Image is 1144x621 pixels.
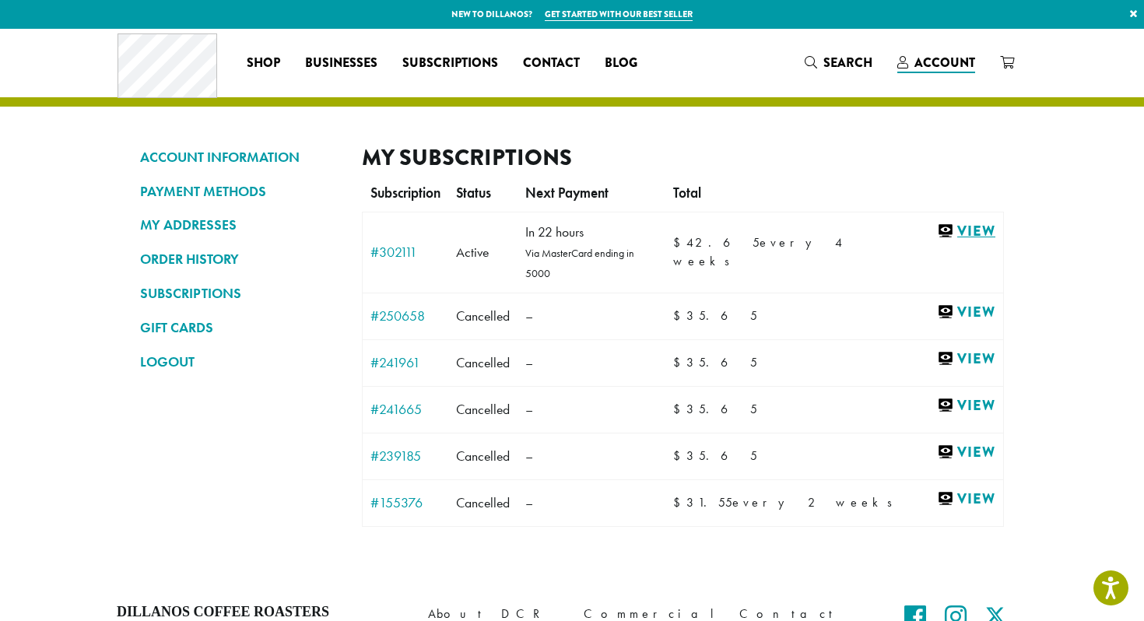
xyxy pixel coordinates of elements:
[518,386,665,433] td: –
[673,447,757,464] span: 35.65
[937,396,995,416] a: View
[456,184,491,202] span: Status
[673,494,686,510] span: $
[665,212,929,293] td: every 4 weeks
[140,178,339,205] a: PAYMENT METHODS
[937,303,995,322] a: View
[792,50,885,75] a: Search
[234,51,293,75] a: Shop
[140,212,339,238] a: MY ADDRESSES
[140,144,339,542] nav: Account pages
[362,144,1004,171] h2: My Subscriptions
[117,604,405,621] h4: Dillanos Coffee Roasters
[370,496,440,510] a: #155376
[525,184,609,202] span: Next Payment
[673,234,760,251] span: 42.65
[370,184,440,202] span: Subscription
[370,402,440,416] a: #241665
[370,449,440,463] a: #239185
[448,293,518,339] td: Cancelled
[937,222,995,241] a: View
[140,280,339,307] a: SUBSCRIPTIONS
[823,54,872,72] span: Search
[370,309,440,323] a: #250658
[448,433,518,479] td: Cancelled
[673,447,686,464] span: $
[665,479,929,526] td: every 2 weeks
[518,479,665,526] td: –
[937,349,995,369] a: View
[673,401,757,417] span: 35.65
[448,386,518,433] td: Cancelled
[140,144,339,170] a: ACCOUNT INFORMATION
[448,212,518,293] td: Active
[140,314,339,341] a: GIFT CARDS
[370,356,440,370] a: #241961
[448,339,518,386] td: Cancelled
[673,354,686,370] span: $
[523,54,580,73] span: Contact
[518,212,665,293] td: In 22 hours
[247,54,280,73] span: Shop
[937,443,995,462] a: View
[673,494,732,510] span: 31.55
[673,184,701,202] span: Total
[305,54,377,73] span: Businesses
[545,8,693,21] a: Get started with our best seller
[518,433,665,479] td: –
[673,307,757,324] span: 35.65
[140,246,339,272] a: ORDER HISTORY
[448,479,518,526] td: Cancelled
[673,234,686,251] span: $
[140,349,339,375] a: LOGOUT
[370,245,440,259] a: #302111
[937,489,995,509] a: View
[518,339,665,386] td: –
[673,401,686,417] span: $
[402,54,498,73] span: Subscriptions
[914,54,975,72] span: Account
[673,307,686,324] span: $
[673,354,757,370] span: 35.65
[525,246,634,280] small: Via MasterCard ending in 5000
[605,54,637,73] span: Blog
[518,293,665,339] td: –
